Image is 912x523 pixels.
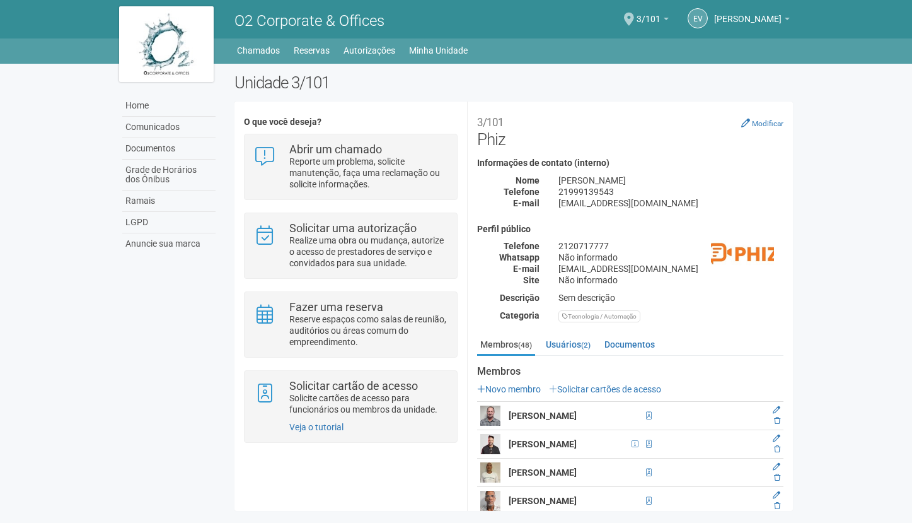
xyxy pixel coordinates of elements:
[343,42,395,59] a: Autorizações
[637,2,661,24] span: 3/101
[119,6,214,82] img: logo.jpg
[477,158,783,168] h4: Informações de contato (interno)
[549,186,793,197] div: 21999139543
[516,175,540,185] strong: Nome
[523,275,540,285] strong: Site
[244,117,458,127] h4: O que você deseja?
[549,263,793,274] div: [EMAIL_ADDRESS][DOMAIN_NAME]
[549,274,793,286] div: Não informado
[714,16,790,26] a: [PERSON_NAME]
[774,473,780,482] a: Excluir membro
[234,73,794,92] h2: Unidade 3/101
[714,2,782,24] span: Eduany Vidal
[499,252,540,262] strong: Whatsapp
[601,335,658,354] a: Documentos
[774,445,780,454] a: Excluir membro
[289,156,447,190] p: Reporte um problema, solicite manutenção, faça uma reclamação ou solicite informações.
[122,191,216,212] a: Ramais
[234,12,384,30] span: O2 Corporate & Offices
[752,119,783,128] small: Modificar
[741,118,783,128] a: Modificar
[500,310,540,320] strong: Categoria
[289,379,418,392] strong: Solicitar cartão de acesso
[480,462,500,483] img: user.png
[543,335,594,354] a: Usuários(2)
[637,16,669,26] a: 3/101
[122,233,216,254] a: Anuncie sua marca
[774,416,780,425] a: Excluir membro
[289,235,447,269] p: Realize uma obra ou mudança, autorize o acesso de prestadores de serviço e convidados para sua un...
[711,225,774,288] img: business.png
[254,302,447,348] a: Fazer uma reserva Reserve espaços como salas de reunião, auditórios ou áreas comum do empreendime...
[774,502,780,510] a: Excluir membro
[513,198,540,208] strong: E-mail
[513,264,540,274] strong: E-mail
[289,422,343,432] a: Veja o tutorial
[289,314,447,348] p: Reserve espaços como salas de reunião, auditórios ou áreas comum do empreendimento.
[409,42,468,59] a: Minha Unidade
[504,241,540,251] strong: Telefone
[549,197,793,209] div: [EMAIL_ADDRESS][DOMAIN_NAME]
[254,380,447,415] a: Solicitar cartão de acesso Solicite cartões de acesso para funcionários ou membros da unidade.
[289,300,383,314] strong: Fazer uma reserva
[289,221,417,235] strong: Solicitar uma autorização
[509,439,577,449] strong: [PERSON_NAME]
[254,223,447,269] a: Solicitar uma autorização Realize uma obra ou mudança, autorize o acesso de prestadores de serviç...
[294,42,330,59] a: Reservas
[549,384,661,394] a: Solicitar cartões de acesso
[549,240,793,252] div: 2120717777
[254,144,447,190] a: Abrir um chamado Reporte um problema, solicite manutenção, faça uma reclamação ou solicite inform...
[122,212,216,233] a: LGPD
[122,117,216,138] a: Comunicados
[549,175,793,186] div: [PERSON_NAME]
[122,160,216,191] a: Grade de Horários dos Ônibus
[509,467,577,478] strong: [PERSON_NAME]
[477,384,541,394] a: Novo membro
[477,225,783,234] h4: Perfil público
[581,341,591,350] small: (2)
[773,462,780,471] a: Editar membro
[289,392,447,415] p: Solicite cartões de acesso para funcionários ou membros da unidade.
[480,406,500,426] img: user.png
[480,434,500,454] img: user.png
[477,335,535,356] a: Membros(48)
[477,366,783,377] strong: Membros
[122,95,216,117] a: Home
[549,252,793,263] div: Não informado
[509,496,577,506] strong: [PERSON_NAME]
[500,293,540,303] strong: Descrição
[477,116,504,129] small: 3/101
[480,491,500,511] img: user.png
[518,341,532,350] small: (48)
[549,292,793,303] div: Sem descrição
[773,406,780,414] a: Editar membro
[558,310,640,322] div: Tecnologia / Automação
[509,411,577,421] strong: [PERSON_NAME]
[237,42,280,59] a: Chamados
[289,143,382,156] strong: Abrir um chamado
[773,434,780,443] a: Editar membro
[504,187,540,197] strong: Telefone
[688,8,708,28] a: EV
[773,491,780,500] a: Editar membro
[477,111,783,149] h2: Phiz
[122,138,216,160] a: Documentos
